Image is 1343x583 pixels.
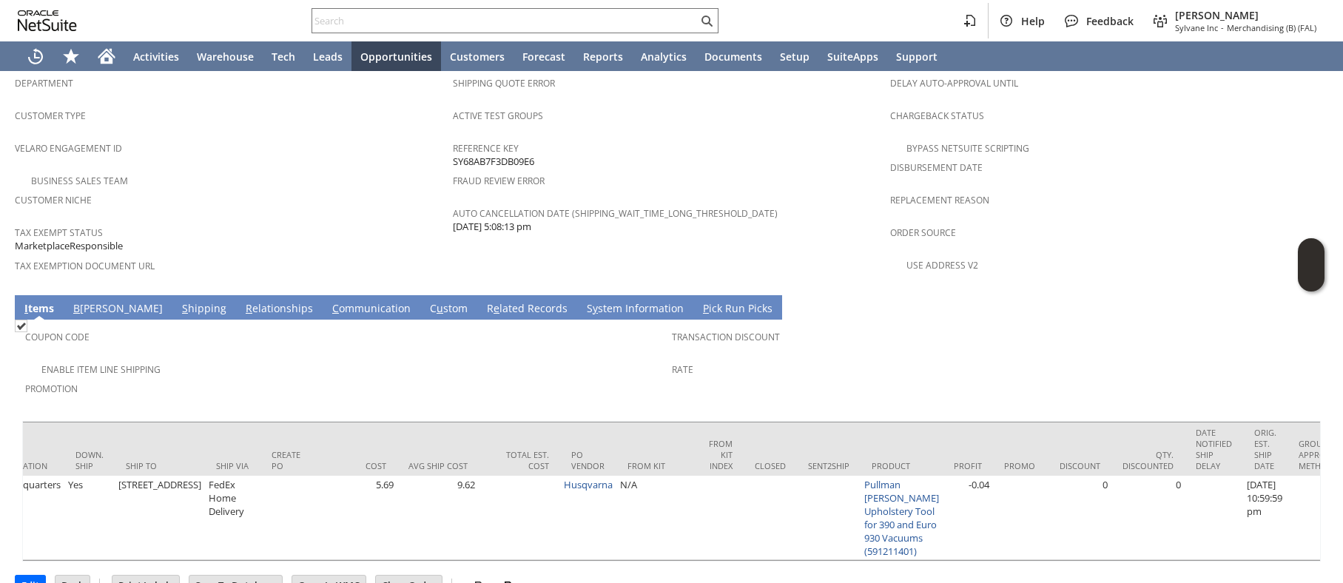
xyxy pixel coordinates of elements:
div: Down. Ship [75,449,104,471]
span: [DATE] 5:08:13 pm [453,220,531,234]
a: Custom [426,301,471,317]
td: Yes [64,476,115,560]
a: Communication [329,301,414,317]
span: Sylvane Inc [1175,22,1218,33]
div: From Kit Index [709,438,733,471]
a: Analytics [632,41,696,71]
a: Rate [672,363,693,376]
td: 9.62 [397,476,479,560]
a: Disbursement Date [890,161,983,174]
div: Shortcuts [53,41,89,71]
div: Orig. Est. Ship Date [1254,427,1276,471]
span: Forecast [522,50,565,64]
div: PO Vendor [571,449,605,471]
a: Relationships [242,301,317,317]
div: Qty. Discounted [1122,449,1174,471]
div: Total Est. Cost [490,449,549,471]
div: Avg Ship Cost [408,460,468,471]
span: SY68AB7F3DB09E6 [453,155,534,169]
span: B [73,301,80,315]
span: Help [1021,14,1045,28]
span: Analytics [641,50,687,64]
a: Tax Exempt Status [15,226,103,239]
a: Chargeback Status [890,109,984,122]
span: SuiteApps [827,50,878,64]
img: Checked [15,320,27,332]
a: Forecast [514,41,574,71]
span: C [332,301,339,315]
div: Location [7,460,53,471]
div: Promo [1004,460,1037,471]
span: - [1221,22,1224,33]
a: Home [89,41,124,71]
a: Tech [263,41,304,71]
svg: logo [18,10,77,31]
span: Customers [450,50,505,64]
span: S [182,301,188,315]
a: Related Records [483,301,571,317]
a: Warehouse [188,41,263,71]
a: Coupon Code [25,331,90,343]
span: Tech [272,50,295,64]
a: Transaction Discount [672,331,780,343]
div: Discount [1060,460,1100,471]
a: Activities [124,41,188,71]
span: u [437,301,443,315]
a: Pullman [PERSON_NAME] Upholstery Tool for 390 and Euro 930 Vacuums (591211401) [864,478,939,558]
td: [STREET_ADDRESS] [115,476,205,560]
span: I [24,301,28,315]
a: Fraud Review Error [453,175,545,187]
span: Leads [313,50,343,64]
a: Auto Cancellation Date (shipping_wait_time_long_threshold_date) [453,207,778,220]
span: P [703,301,709,315]
div: Profit [954,460,982,471]
a: Pick Run Picks [699,301,776,317]
a: Customer Niche [15,194,92,206]
span: Oracle Guided Learning Widget. To move around, please hold and drag [1298,266,1325,292]
input: Search [312,12,698,30]
a: Velaro Engagement ID [15,142,122,155]
span: Warehouse [197,50,254,64]
a: System Information [583,301,687,317]
div: Product [872,460,932,471]
div: Sent2Ship [808,460,849,471]
svg: Shortcuts [62,47,80,65]
iframe: Click here to launch Oracle Guided Learning Help Panel [1298,238,1325,291]
a: Leads [304,41,351,71]
span: Support [896,50,938,64]
a: Recent Records [18,41,53,71]
span: MarketplaceResponsible [15,239,123,253]
a: Husqvarna [564,478,613,491]
a: Department [15,77,73,90]
div: Create PO [272,449,305,471]
a: Unrolled view on [1302,298,1319,316]
a: Business Sales Team [31,175,128,187]
span: Reports [583,50,623,64]
a: B[PERSON_NAME] [70,301,166,317]
a: Setup [771,41,818,71]
a: Promotion [25,383,78,395]
a: Support [887,41,946,71]
td: FedEx Home Delivery [205,476,260,560]
a: Active Test Groups [453,109,543,122]
a: Replacement reason [890,194,989,206]
span: Merchandising (B) (FAL) [1227,22,1316,33]
td: 5.69 [316,476,397,560]
a: Documents [696,41,771,71]
span: R [246,301,252,315]
a: Tax Exemption Document URL [15,260,155,272]
div: Ship To [126,460,194,471]
div: Date Notified Ship Delay [1196,427,1232,471]
span: Documents [704,50,762,64]
a: Bypass NetSuite Scripting [906,142,1029,155]
span: y [593,301,598,315]
svg: Recent Records [27,47,44,65]
td: 0 [1049,476,1111,560]
span: [PERSON_NAME] [1175,8,1316,22]
a: Order Source [890,226,956,239]
span: Feedback [1086,14,1134,28]
a: Use Address V2 [906,259,978,272]
svg: Search [698,12,716,30]
div: Cost [327,460,386,471]
a: Delay Auto-Approval Until [890,77,1018,90]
